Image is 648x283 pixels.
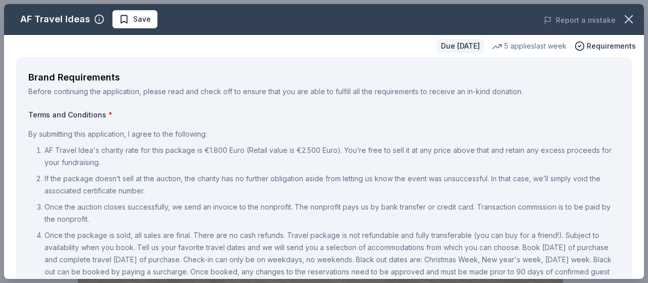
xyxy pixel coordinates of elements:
[437,39,484,53] div: Due [DATE]
[45,201,620,225] p: Once the auction closes successfully, we send an invoice to the nonprofit. The nonprofit pays us ...
[587,40,636,52] span: Requirements
[575,40,636,52] button: Requirements
[20,11,90,27] div: AF Travel Ideas
[544,14,616,26] button: Report a mistake
[28,86,620,98] div: Before continuing the application, please read and check off to ensure that you are able to fulfi...
[28,69,620,86] div: Brand Requirements
[112,10,157,28] button: Save
[28,128,620,140] p: By submitting this application, I agree to the following:
[28,110,620,120] label: Terms and Conditions
[492,40,566,52] div: 5 applies last week
[133,13,151,25] span: Save
[45,173,620,197] p: If the package doesn’t sell at the auction, the charity has no further obligation aside from lett...
[45,144,620,169] p: AF Travel Idea's charity rate for this package is €1.800 Euro (Retail value is €2.500 Euro). You’...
